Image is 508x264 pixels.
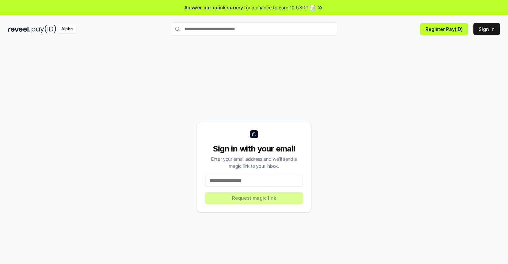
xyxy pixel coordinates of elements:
span: for a chance to earn 10 USDT 📝 [244,4,316,11]
div: Sign in with your email [205,143,303,154]
button: Sign In [473,23,500,35]
div: Enter your email address and we’ll send a magic link to your inbox. [205,155,303,169]
img: reveel_dark [8,25,30,33]
img: pay_id [32,25,56,33]
div: Alpha [58,25,76,33]
span: Answer our quick survey [184,4,243,11]
button: Register Pay(ID) [420,23,468,35]
img: logo_small [250,130,258,138]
